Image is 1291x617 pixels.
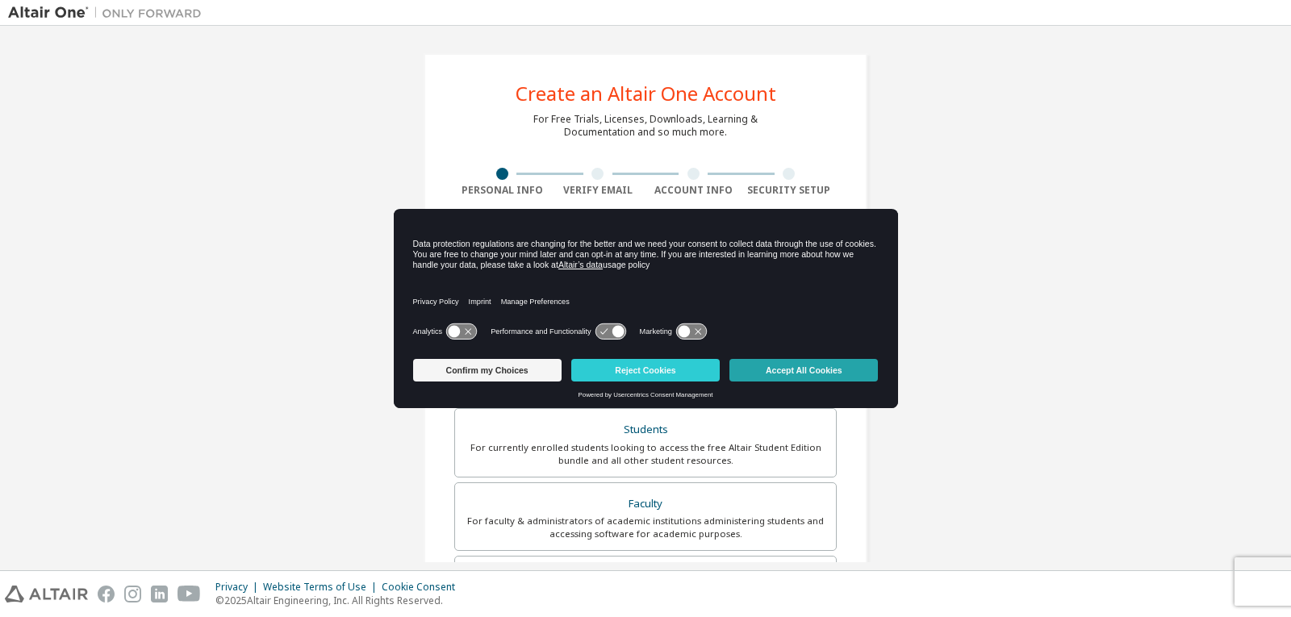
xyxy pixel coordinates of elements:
[742,184,838,197] div: Security Setup
[263,581,382,594] div: Website Terms of Use
[8,5,210,21] img: Altair One
[5,586,88,602] img: altair_logo.svg
[465,493,826,515] div: Faculty
[645,184,742,197] div: Account Info
[98,586,115,602] img: facebook.svg
[382,581,465,594] div: Cookie Consent
[465,515,826,540] div: For faculty & administrators of academic institutions administering students and accessing softwa...
[215,581,263,594] div: Privacy
[465,419,826,441] div: Students
[178,586,201,602] img: youtube.svg
[124,586,141,602] img: instagram.svg
[465,441,826,467] div: For currently enrolled students looking to access the free Altair Student Edition bundle and all ...
[215,594,465,607] p: © 2025 Altair Engineering, Inc. All Rights Reserved.
[550,184,646,197] div: Verify Email
[533,113,758,139] div: For Free Trials, Licenses, Downloads, Learning & Documentation and so much more.
[516,84,776,103] div: Create an Altair One Account
[454,184,550,197] div: Personal Info
[151,586,168,602] img: linkedin.svg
